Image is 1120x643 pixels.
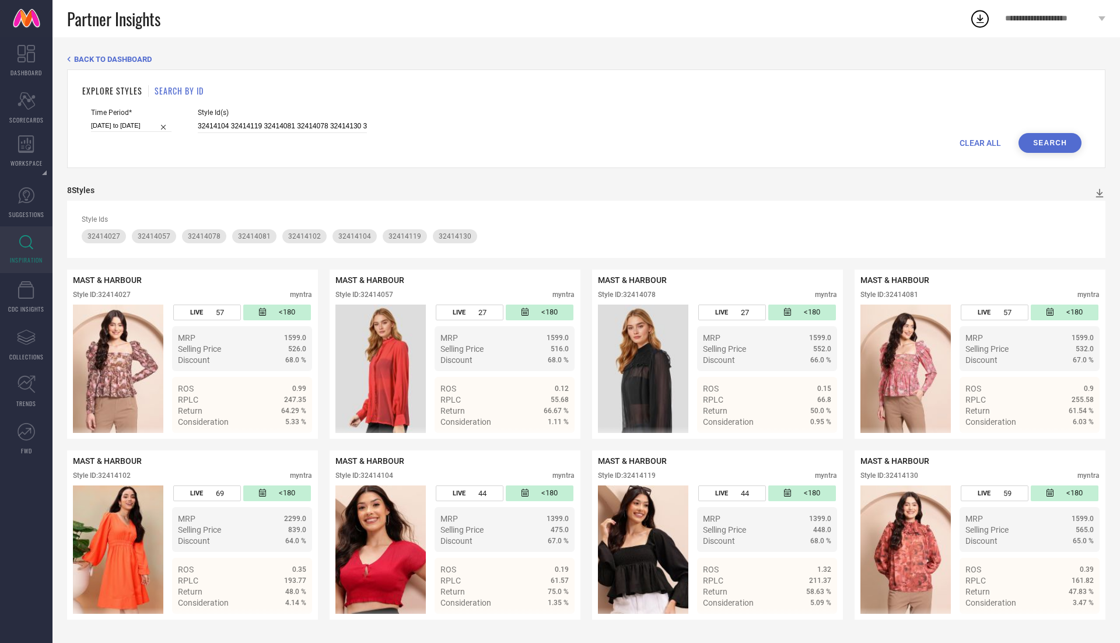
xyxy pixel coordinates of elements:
[9,352,44,361] span: COLLECTIONS
[703,395,723,404] span: RPLC
[388,232,421,240] span: 32414119
[91,109,171,117] span: Time Period*
[965,384,981,393] span: ROS
[1031,305,1098,320] div: Number of days since the style was first listed on the platform
[970,8,991,29] div: Open download list
[860,275,929,285] span: MAST & HARBOUR
[860,471,918,480] div: Style ID: 32414130
[440,417,491,427] span: Consideration
[1073,356,1094,364] span: 67.0 %
[547,515,569,523] span: 1399.0
[178,514,195,523] span: MRP
[810,356,831,364] span: 66.0 %
[768,305,835,320] div: Number of days since the style was first listed on the platform
[285,418,306,426] span: 5.33 %
[961,305,1028,320] div: Number of days the style has been live on the platform
[965,333,983,343] span: MRP
[1067,438,1094,448] span: Details
[810,418,831,426] span: 0.95 %
[73,291,131,299] div: Style ID: 32414027
[961,485,1028,501] div: Number of days the style has been live on the platform
[1077,471,1100,480] div: myntra
[243,305,310,320] div: Number of days since the style was first listed on the platform
[216,489,224,498] span: 69
[741,489,749,498] span: 44
[1073,418,1094,426] span: 6.03 %
[288,232,321,240] span: 32414102
[439,232,471,240] span: 32414130
[1056,619,1094,628] a: Details
[178,333,195,343] span: MRP
[1073,599,1094,607] span: 3.47 %
[440,406,465,415] span: Return
[178,587,202,596] span: Return
[73,305,163,433] img: Style preview image
[335,305,426,433] img: Style preview image
[793,438,831,448] a: Details
[16,399,36,408] span: TRENDS
[440,525,484,534] span: Selling Price
[155,85,204,97] h1: SEARCH BY ID
[810,599,831,607] span: 5.09 %
[965,344,1009,354] span: Selling Price
[288,345,306,353] span: 526.0
[178,417,229,427] span: Consideration
[73,275,142,285] span: MAST & HARBOUR
[965,406,990,415] span: Return
[290,471,312,480] div: myntra
[860,305,951,433] div: Click to view image
[73,456,142,466] span: MAST & HARBOUR
[813,526,831,534] span: 448.0
[698,485,765,501] div: Number of days the style has been live on the platform
[178,576,198,585] span: RPLC
[542,619,569,628] span: Details
[178,344,221,354] span: Selling Price
[280,438,306,448] span: Details
[815,291,837,299] div: myntra
[1019,133,1081,153] button: Search
[21,446,32,455] span: FWD
[965,395,986,404] span: RPLC
[817,565,831,574] span: 1.32
[440,333,458,343] span: MRP
[965,587,990,596] span: Return
[715,490,728,497] span: LIVE
[506,485,573,501] div: Number of days since the style was first listed on the platform
[1072,515,1094,523] span: 1599.0
[9,116,44,124] span: SCORECARDS
[813,345,831,353] span: 552.0
[335,471,393,480] div: Style ID: 32414104
[598,471,656,480] div: Style ID: 32414119
[190,309,203,316] span: LIVE
[817,396,831,404] span: 66.8
[440,355,473,365] span: Discount
[551,345,569,353] span: 516.0
[1076,526,1094,534] span: 565.0
[815,471,837,480] div: myntra
[965,565,981,574] span: ROS
[285,599,306,607] span: 4.14 %
[279,488,295,498] span: <180
[806,588,831,596] span: 58.63 %
[73,471,131,480] div: Style ID: 32414102
[9,210,44,219] span: SUGGESTIONS
[281,407,306,415] span: 64.29 %
[555,565,569,574] span: 0.19
[703,576,723,585] span: RPLC
[335,485,426,614] div: Click to view image
[436,485,503,501] div: Number of days the style has been live on the platform
[978,490,991,497] span: LIVE
[440,565,456,574] span: ROS
[243,485,310,501] div: Number of days since the style was first listed on the platform
[10,68,42,77] span: DASHBOARD
[965,536,998,546] span: Discount
[1076,345,1094,353] span: 532.0
[284,515,306,523] span: 2299.0
[860,485,951,614] div: Click to view image
[10,159,43,167] span: WORKSPACE
[547,334,569,342] span: 1599.0
[178,525,221,534] span: Selling Price
[440,344,484,354] span: Selling Price
[810,537,831,545] span: 68.0 %
[1069,588,1094,596] span: 47.83 %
